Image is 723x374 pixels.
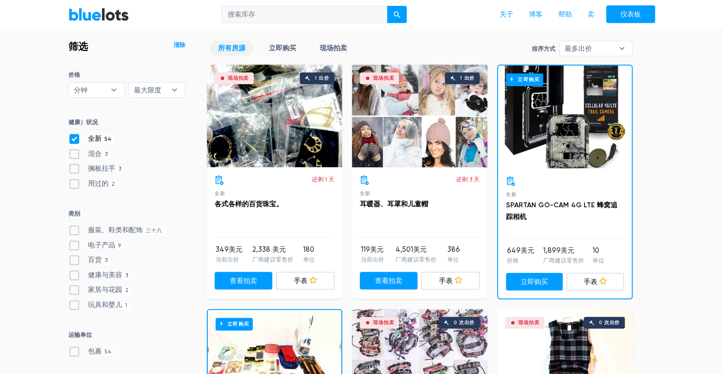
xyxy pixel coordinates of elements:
a: 现场拍卖 [311,41,355,56]
a: 查看拍卖 [215,272,273,290]
a: 查看拍卖 [360,272,418,290]
font: 当前出价 [361,256,384,263]
a: 现场拍卖 1 出价 [207,65,342,167]
a: 所有房源 [210,41,254,56]
a: 清除 [174,41,185,49]
a: 立即购买 [498,66,632,168]
font: 3 [125,272,128,279]
font: 全新 [360,191,371,196]
font: 三十六 [146,227,162,234]
font: 健康与美容 [88,271,122,279]
a: 博客 [521,5,550,24]
font: 2,338 美元 [252,245,286,254]
font: 现场拍卖 [320,44,347,52]
font: 博客 [529,10,543,19]
font: 查看拍卖 [375,277,402,285]
font: 价格 [68,71,80,78]
font: 54 [105,136,111,142]
font: 卖 [588,10,594,19]
font: 立即购买 [227,321,249,327]
font: 还剩 3 天 [456,176,480,183]
font: 单位 [592,257,604,264]
font: 2 [125,287,129,293]
font: 54 [105,349,111,355]
font: 厂商建议零售价 [395,256,436,263]
font: 百货 [88,256,102,264]
a: 耳暖器、耳罩和儿童帽 [360,200,428,208]
a: 卖 [580,5,602,24]
font: 3 [105,257,108,264]
font: 筛选 [68,41,88,52]
font: 搁板拉手 [88,164,115,173]
font: 查看拍卖 [230,277,257,285]
font: 仪表板 [620,10,641,19]
font: 所有房源 [218,44,245,52]
font: 电子产品 [88,241,115,249]
font: 健康）状况 [68,119,98,126]
font: 现场拍卖 [373,75,394,81]
font: 价格 [507,257,519,264]
font: 当前出价 [216,256,239,263]
font: 3 [105,151,108,157]
font: 最大限度 [134,86,161,94]
font: 9 [118,242,121,249]
font: 1 出价 [460,75,475,81]
font: 关于 [500,10,513,19]
a: 关于 [492,5,521,24]
font: 立即购买 [518,77,540,83]
a: 立即购买 [506,273,563,291]
font: 立即购买 [269,44,296,52]
font: 单位 [447,256,459,263]
font: 119美元 [361,245,384,254]
a: 立即购买 [261,41,305,56]
font: 清除 [174,42,185,48]
a: 手表 [276,272,334,290]
font: 180 [303,245,314,254]
font: 家居与花园 [88,286,122,294]
font: 全新 [215,191,225,196]
a: 各式各样的百货珠宝。 [215,200,283,208]
font: 厂商建议零售价 [252,256,293,263]
font: 手表 [584,278,597,286]
font: 现场拍卖 [228,75,249,81]
font: 全新 [88,134,102,143]
font: 混合 [88,150,102,158]
font: 0 次出价 [454,320,475,326]
font: 手表 [439,277,453,285]
a: SPARTAN GO-CAM 4G LTE 蜂窝追踪相机 [506,201,617,221]
font: 分钟 [74,86,88,94]
font: 运输单位 [68,331,92,338]
font: 349美元 [216,245,242,254]
font: 最多出价 [565,44,592,52]
a: 手表 [421,272,480,290]
font: 386 [447,245,460,254]
a: 帮助 [550,5,580,24]
font: 1 出价 [315,75,329,81]
font: 单位 [303,256,315,263]
a: 现场拍卖 1 出价 [352,65,487,167]
font: 帮助 [558,10,572,19]
font: 玩具和婴儿 [88,301,122,309]
font: 2 [111,181,115,187]
font: 10 [592,246,599,255]
font: 还剩 1 天 [312,176,334,183]
font: 排序方式 [532,45,555,52]
font: 1 [125,302,127,308]
font: 包裹 [88,347,102,355]
font: 1,899美元 [543,246,574,255]
input: 搜索库存 [221,6,388,23]
font: 立即购买 [521,278,548,286]
font: 649美元 [507,246,534,255]
font: 4,501美元 [395,245,426,254]
font: 现场拍卖 [373,320,394,326]
font: 厂商建议零售价 [543,257,584,264]
font: 手表 [294,277,307,285]
font: 现场拍卖 [518,320,539,326]
font: 3 [118,166,121,172]
a: 手表 [567,273,624,291]
font: 服装、鞋类和配饰 [88,226,143,234]
font: 全新 [506,192,517,197]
